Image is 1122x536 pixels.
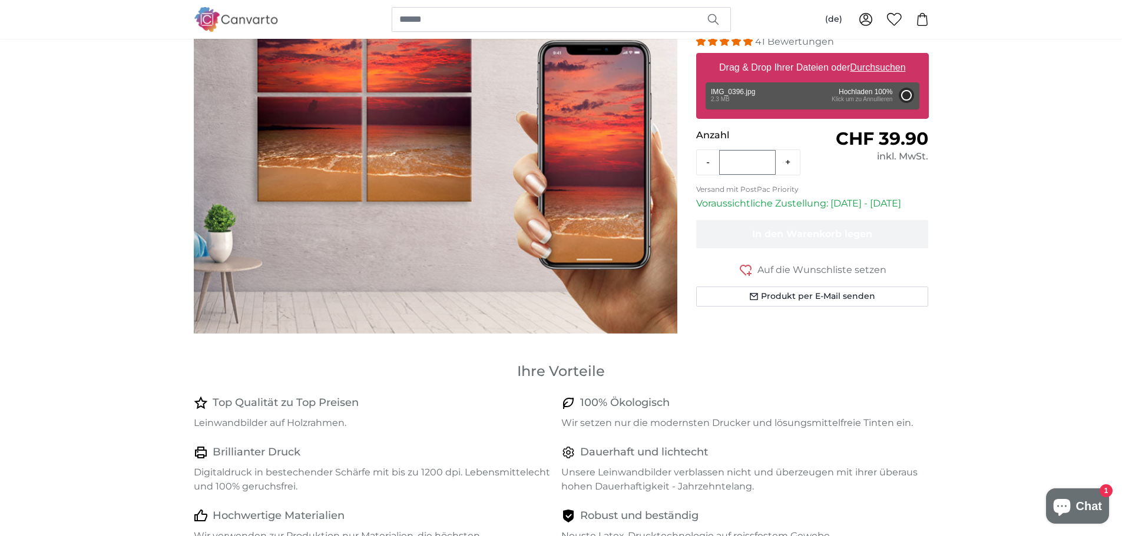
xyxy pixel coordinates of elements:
[812,149,928,164] div: inkl. MwSt.
[696,262,929,277] button: Auf die Wunschliste setzen
[580,395,670,411] h4: 100% Ökologisch
[194,416,552,430] p: Leinwandbilder auf Holzrahmen.
[1042,488,1113,527] inbox-online-store-chat: Onlineshop-Chat von Shopify
[836,128,928,149] span: CHF 39.90
[194,465,552,494] p: Digitaldruck in bestechender Schärfe mit bis zu 1200 dpi. Lebensmittelecht und 100% geruchsfrei.
[816,9,852,30] button: (de)
[561,465,919,494] p: Unsere Leinwandbilder verblassen nicht und überzeugen mit ihrer überaus hohen Dauerhaftigkeit - J...
[194,7,279,31] img: Canvarto
[696,128,812,142] p: Anzahl
[697,151,719,174] button: -
[696,220,929,248] button: In den Warenkorb legen
[776,151,800,174] button: +
[580,508,699,524] h4: Robust und beständig
[696,185,929,194] p: Versand mit PostPac Priority
[755,36,834,47] span: 41 Bewertungen
[213,508,345,524] h4: Hochwertige Materialien
[580,444,708,461] h4: Dauerhaft und lichtecht
[850,62,905,72] u: Durchsuchen
[752,228,872,239] span: In den Warenkorb legen
[714,56,911,79] label: Drag & Drop Ihrer Dateien oder
[213,444,300,461] h4: Brillianter Druck
[194,362,929,381] h3: Ihre Vorteile
[696,287,929,307] button: Produkt per E-Mail senden
[757,263,886,277] span: Auf die Wunschliste setzen
[561,416,919,430] p: Wir setzen nur die modernsten Drucker und lösungsmittelfreie Tinten ein.
[696,197,929,211] p: Voraussichtliche Zustellung: [DATE] - [DATE]
[213,395,359,411] h4: Top Qualität zu Top Preisen
[696,36,755,47] span: 4.98 stars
